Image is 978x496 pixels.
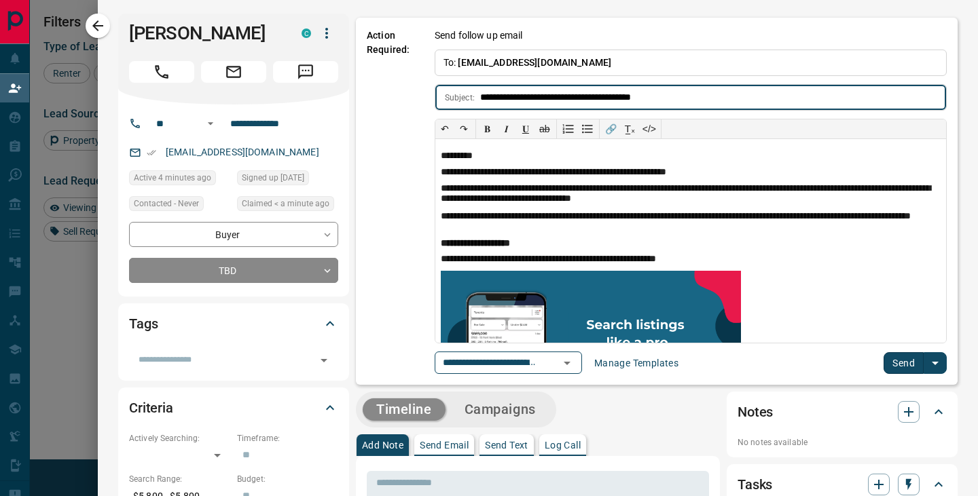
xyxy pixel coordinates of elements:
button: 🔗 [602,119,621,138]
button: 𝐔 [516,119,535,138]
span: Email [201,61,266,83]
p: Actively Searching: [129,432,230,444]
h2: Tasks [738,474,772,495]
button: Open [202,115,219,132]
span: Message [273,61,338,83]
h2: Tags [129,313,158,335]
div: Tags [129,307,338,340]
span: Active 4 minutes ago [134,171,211,185]
span: Call [129,61,194,83]
button: Bullet list [578,119,597,138]
button: </> [640,119,659,138]
button: Open [558,354,577,373]
div: Notes [738,396,947,428]
span: 𝐔 [522,123,529,134]
button: ab [535,119,554,138]
svg: Email Verified [147,148,156,157]
div: Criteria [129,392,338,424]
p: Add Note [362,440,403,450]
span: Signed up [DATE] [242,171,304,185]
div: Tue Aug 12 2025 [129,170,230,189]
button: Manage Templates [586,352,687,374]
p: No notes available [738,436,947,449]
s: ab [539,123,550,134]
button: Campaigns [451,398,549,421]
p: Subject: [445,92,475,104]
span: Claimed < a minute ago [242,197,329,210]
span: [EMAIL_ADDRESS][DOMAIN_NAME] [458,57,611,68]
button: Numbered list [559,119,578,138]
p: Send follow up email [435,28,523,43]
button: 𝑰 [497,119,516,138]
p: Send Text [485,440,528,450]
a: [EMAIL_ADDRESS][DOMAIN_NAME] [166,147,319,157]
button: T̲ₓ [621,119,640,138]
h2: Notes [738,401,773,423]
p: Search Range: [129,473,230,485]
div: Tue Apr 22 2025 [237,170,338,189]
button: Timeline [363,398,446,421]
button: 𝐁 [478,119,497,138]
button: ↷ [454,119,473,138]
div: Buyer [129,222,338,247]
p: Budget: [237,473,338,485]
div: TBD [129,258,338,283]
h1: [PERSON_NAME] [129,22,281,44]
p: To: [435,50,947,76]
p: Timeframe: [237,432,338,444]
button: Open [314,351,333,370]
span: Contacted - Never [134,197,199,210]
div: condos.ca [302,28,311,38]
h2: Criteria [129,397,173,419]
p: Log Call [545,440,581,450]
p: Send Email [420,440,469,450]
img: search_like_a_pro.png [441,271,741,402]
p: Action Required: [367,28,414,374]
button: Send [884,352,924,374]
div: Tue Aug 12 2025 [237,196,338,215]
div: split button [884,352,947,374]
button: ↶ [435,119,454,138]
